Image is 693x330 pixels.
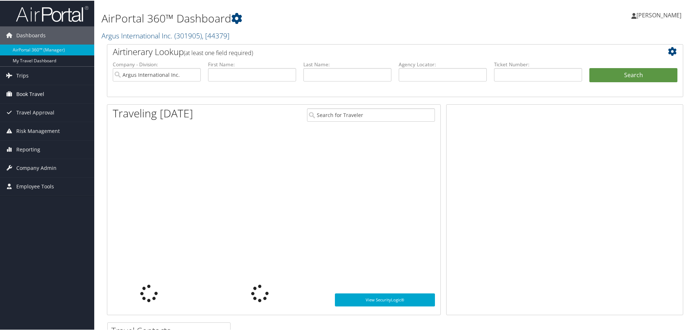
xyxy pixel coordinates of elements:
[174,30,202,40] span: ( 301905 )
[16,158,57,176] span: Company Admin
[16,103,54,121] span: Travel Approval
[16,66,29,84] span: Trips
[208,60,296,67] label: First Name:
[399,60,487,67] label: Agency Locator:
[303,60,391,67] label: Last Name:
[589,67,677,82] button: Search
[636,11,681,18] span: [PERSON_NAME]
[16,140,40,158] span: Reporting
[113,45,630,57] h2: Airtinerary Lookup
[631,4,689,25] a: [PERSON_NAME]
[16,5,88,22] img: airportal-logo.png
[16,177,54,195] span: Employee Tools
[494,60,582,67] label: Ticket Number:
[16,121,60,139] span: Risk Management
[16,84,44,103] span: Book Travel
[202,30,229,40] span: , [ 44379 ]
[101,30,229,40] a: Argus International Inc.
[16,26,46,44] span: Dashboards
[184,48,253,56] span: (at least one field required)
[335,293,435,306] a: View SecurityLogic®
[113,60,201,67] label: Company - Division:
[101,10,493,25] h1: AirPortal 360™ Dashboard
[307,108,435,121] input: Search for Traveler
[113,105,193,120] h1: Traveling [DATE]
